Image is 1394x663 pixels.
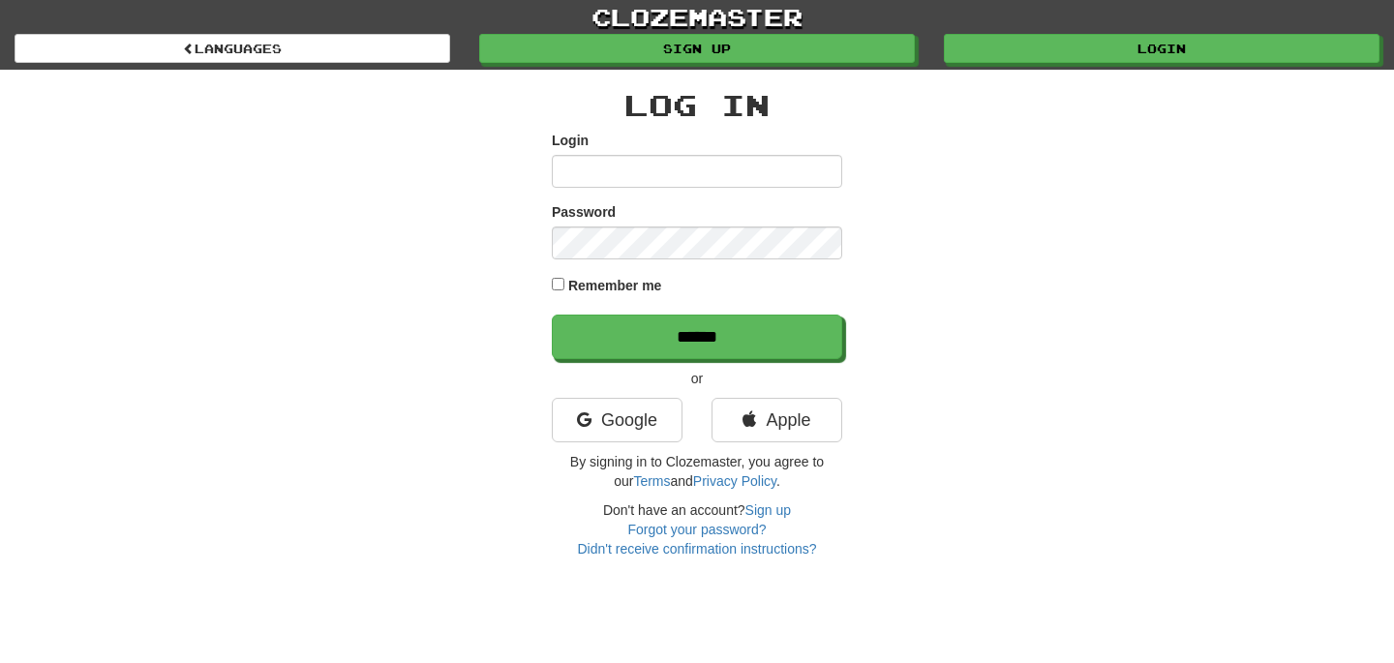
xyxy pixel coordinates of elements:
a: Google [552,398,682,442]
a: Didn't receive confirmation instructions? [577,541,816,557]
h2: Log In [552,89,842,121]
label: Remember me [568,276,662,295]
a: Terms [633,473,670,489]
a: Privacy Policy [693,473,776,489]
label: Password [552,202,616,222]
a: Login [944,34,1379,63]
a: Forgot your password? [627,522,766,537]
a: Sign up [745,502,791,518]
label: Login [552,131,589,150]
a: Sign up [479,34,915,63]
a: Apple [712,398,842,442]
div: Don't have an account? [552,500,842,558]
p: or [552,369,842,388]
a: Languages [15,34,450,63]
p: By signing in to Clozemaster, you agree to our and . [552,452,842,491]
